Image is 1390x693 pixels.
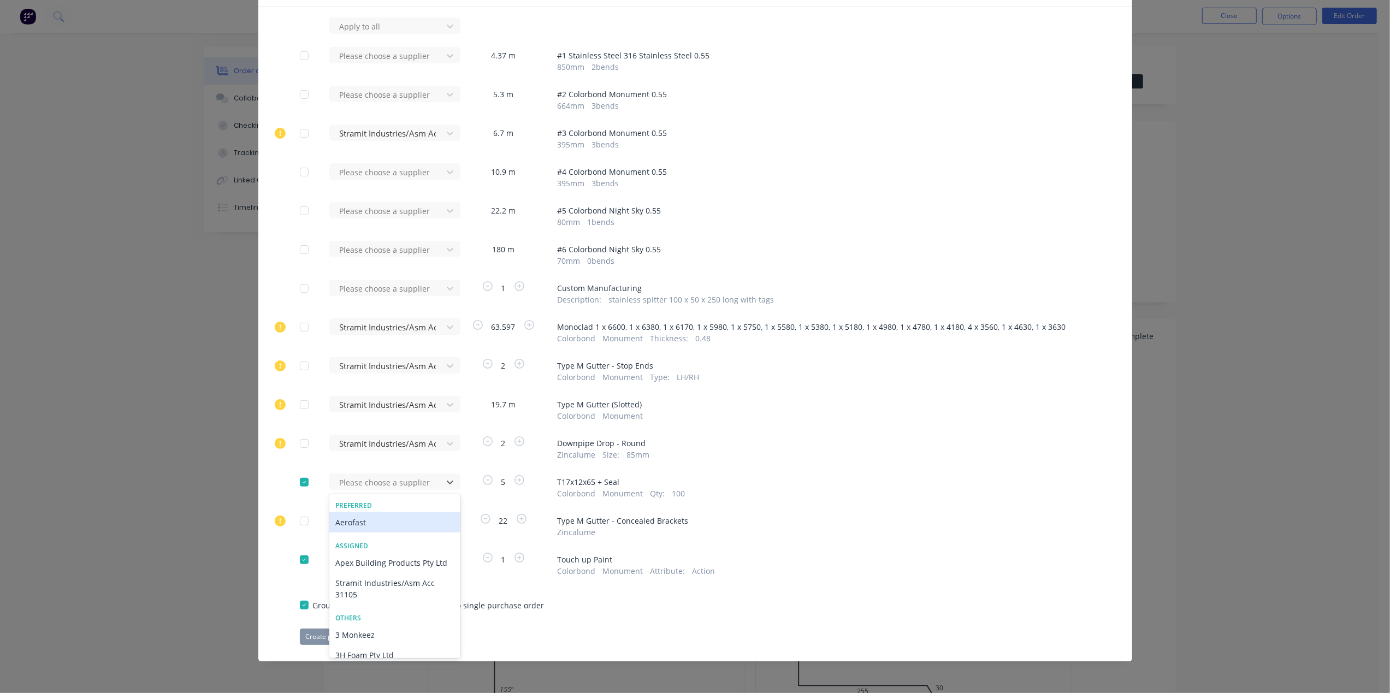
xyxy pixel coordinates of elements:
span: Type M Gutter - Concealed Brackets [558,515,1091,526]
span: T17x12x65 + Seal [558,476,1091,488]
span: Qty : [650,488,665,499]
span: # 1 Stainless Steel 316 Stainless Steel 0.55 [558,50,1091,61]
span: 19.7 m [484,399,522,410]
span: 2 [495,360,512,371]
span: 0 bends [587,255,614,266]
span: Monoclad 1 x 6600, 1 x 6380, 1 x 6170, 1 x 5980, 1 x 5750, 1 x 5580, 1 x 5380, 1 x 5180, 1 x 4980... [558,321,1091,333]
span: # 2 Colorbond Monument 0.55 [558,88,1091,100]
span: 1 [495,554,512,565]
span: 1 bends [587,216,614,228]
span: 80 mm [558,216,581,228]
div: Others [329,613,460,623]
span: LH/RH [677,371,699,383]
span: 5.3 m [487,88,520,100]
span: # 3 Colorbond Monument 0.55 [558,127,1091,139]
div: 3 Monkeez [329,625,460,645]
span: 6.7 m [487,127,520,139]
span: 664 mm [558,100,585,111]
span: 10.9 m [484,166,522,177]
span: Custom Manufacturing [558,282,1091,294]
span: 0.48 [695,333,711,344]
span: 22 [493,515,514,526]
span: 180 m [486,244,521,255]
span: Colorbond [558,488,596,499]
span: Downpipe Drop - Round [558,437,1091,449]
span: stainless spitter 100 x 50 x 250 long with tags [608,294,774,305]
span: Monument [602,565,643,577]
div: Stramit Industries/Asm Acc 31105 [329,573,460,605]
span: 100 [672,488,685,499]
span: 3 bends [592,177,619,189]
div: 3H Foam Pty Ltd [329,645,460,665]
span: 395 mm [558,139,585,150]
div: Apex Building Products Pty Ltd [329,553,460,573]
span: Monument [602,333,643,344]
span: # 6 Colorbond Night Sky 0.55 [558,244,1091,255]
span: Touch up Paint [558,554,1091,565]
span: Monument [602,488,643,499]
span: Zincalume [558,526,596,538]
span: 22.2 m [484,205,522,216]
span: Attribute : [650,565,685,577]
span: Zincalume [558,449,596,460]
span: Monument [602,371,643,383]
span: 2 bends [592,61,619,73]
div: Aerofast [329,512,460,532]
span: 1 [495,282,512,294]
span: # 4 Colorbond Monument 0.55 [558,166,1091,177]
div: Assigned [329,541,460,551]
span: Colorbond [558,565,596,577]
span: Colorbond [558,333,596,344]
span: Description : [558,294,602,305]
span: Type : [650,371,670,383]
span: 70 mm [558,255,581,266]
span: # 5 Colorbond Night Sky 0.55 [558,205,1091,216]
span: 395 mm [558,177,585,189]
span: Action [692,565,715,577]
span: 85mm [626,449,649,460]
span: 850 mm [558,61,585,73]
span: 4.37 m [484,50,522,61]
span: 2 [495,437,512,449]
span: 3 bends [592,100,619,111]
span: 63.597 [485,321,522,333]
span: Type M Gutter (Slotted) [558,399,1091,410]
span: Colorbond [558,410,596,422]
span: Colorbond [558,371,596,383]
div: Preferred [329,501,460,511]
span: Thickness : [650,333,688,344]
span: 5 [495,476,512,488]
button: Create purchase(s) [300,629,370,645]
span: Size : [602,449,619,460]
span: Monument [602,410,643,422]
span: Type M Gutter - Stop Ends [558,360,1091,371]
span: 3 bends [592,139,619,150]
